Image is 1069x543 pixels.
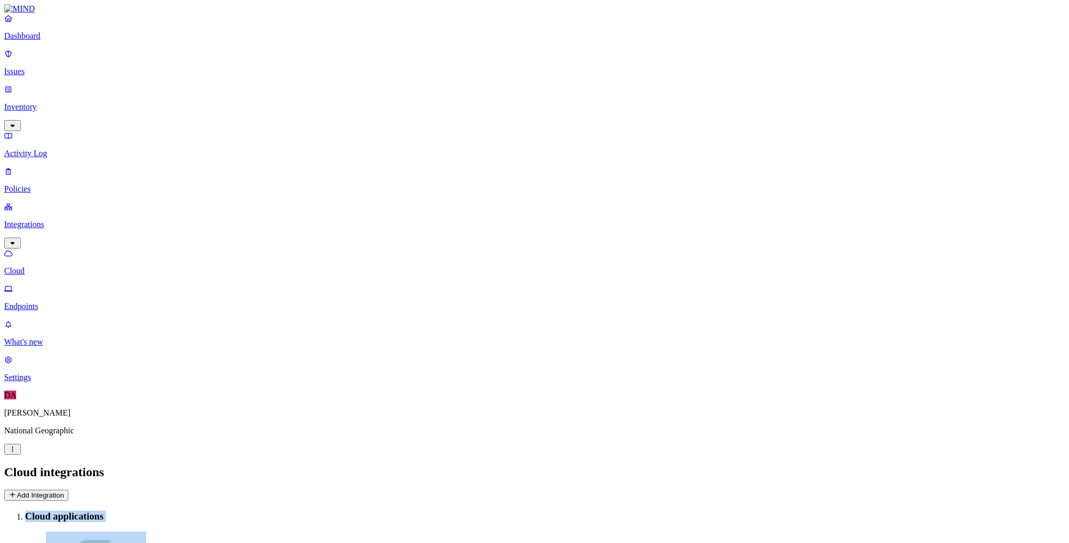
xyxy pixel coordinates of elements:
[4,302,1065,311] p: Endpoints
[4,149,1065,158] p: Activity Log
[4,131,1065,158] a: Activity Log
[4,465,1065,479] h2: Cloud integrations
[4,67,1065,76] p: Issues
[4,337,1065,347] p: What's new
[4,85,1065,129] a: Inventory
[4,391,16,399] span: DA
[4,426,1065,435] p: National Geographic
[4,320,1065,347] a: What's new
[4,249,1065,276] a: Cloud
[4,373,1065,382] p: Settings
[4,167,1065,194] a: Policies
[4,202,1065,247] a: Integrations
[4,355,1065,382] a: Settings
[4,284,1065,311] a: Endpoints
[25,511,1065,522] h3: Cloud applications
[4,184,1065,194] p: Policies
[4,102,1065,112] p: Inventory
[4,49,1065,76] a: Issues
[4,266,1065,276] p: Cloud
[4,31,1065,41] p: Dashboard
[4,4,35,14] img: MIND
[4,14,1065,41] a: Dashboard
[4,220,1065,229] p: Integrations
[4,490,68,501] button: Add Integration
[4,4,1065,14] a: MIND
[4,408,1065,418] p: [PERSON_NAME]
